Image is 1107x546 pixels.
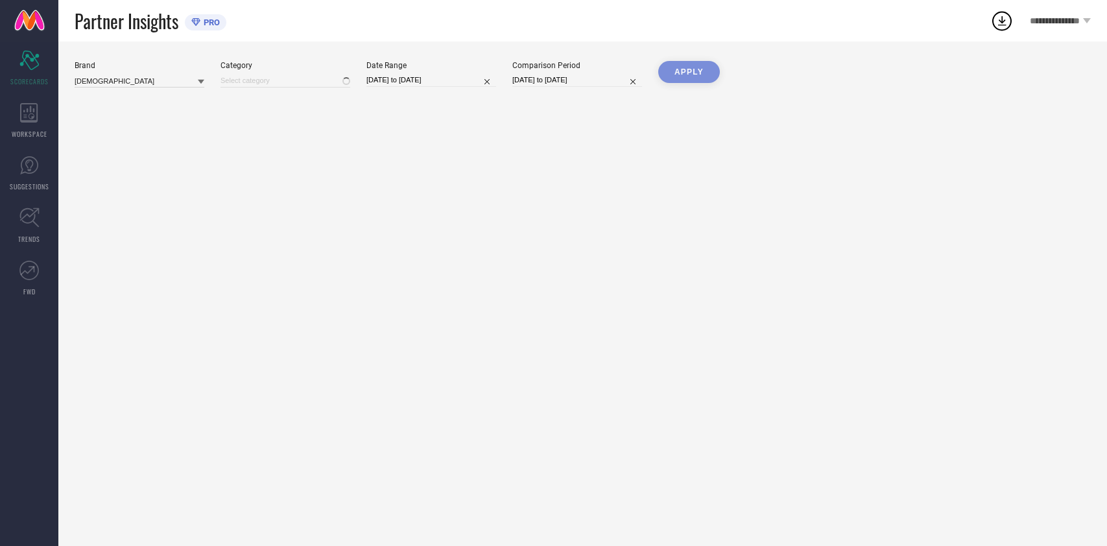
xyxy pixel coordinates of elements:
span: SUGGESTIONS [10,182,49,191]
input: Select date range [366,73,496,87]
div: Comparison Period [512,61,642,70]
span: Partner Insights [75,8,178,34]
div: Category [220,61,350,70]
span: PRO [200,18,220,27]
div: Brand [75,61,204,70]
input: Select comparison period [512,73,642,87]
span: WORKSPACE [12,129,47,139]
span: SCORECARDS [10,77,49,86]
div: Date Range [366,61,496,70]
span: TRENDS [18,234,40,244]
span: FWD [23,287,36,296]
div: Open download list [990,9,1014,32]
